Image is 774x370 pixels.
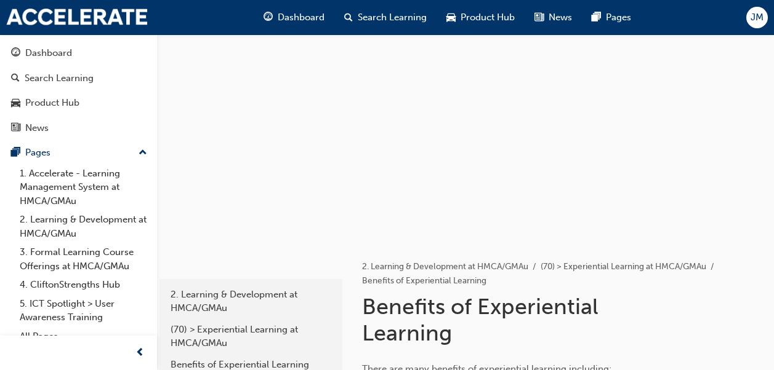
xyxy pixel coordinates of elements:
a: (70) > Experiential Learning at HMCA/GMAu [541,261,706,272]
button: DashboardSearch LearningProduct HubNews [5,39,152,141]
span: Dashboard [278,10,325,25]
li: Benefits of Experiential Learning [362,274,486,288]
div: 2. Learning & Development at HMCA/GMAu [171,288,331,315]
div: Dashboard [25,46,72,60]
span: Product Hub [461,10,515,25]
a: Dashboard [5,42,152,65]
div: News [25,121,49,135]
a: Product Hub [5,92,152,114]
div: Pages [25,146,50,160]
span: news-icon [534,10,544,25]
span: Search Learning [358,10,427,25]
span: up-icon [139,145,147,161]
span: car-icon [446,10,456,25]
button: JM [746,7,768,28]
a: 5. ICT Spotlight > User Awareness Training [15,294,152,327]
a: 3. Formal Learning Course Offerings at HMCA/GMAu [15,243,152,275]
a: 2. Learning & Development at HMCA/GMAu [164,284,337,319]
a: Search Learning [5,67,152,90]
a: news-iconNews [525,5,582,30]
div: Product Hub [25,96,79,110]
div: (70) > Experiential Learning at HMCA/GMAu [171,323,331,350]
span: News [549,10,572,25]
a: All Pages [15,327,152,346]
a: search-iconSearch Learning [334,5,437,30]
span: pages-icon [11,148,20,159]
span: guage-icon [264,10,273,25]
img: accelerate-hmca [6,9,148,26]
span: search-icon [11,73,20,84]
div: Search Learning [25,71,94,85]
h1: Benefits of Experiential Learning [362,293,680,347]
span: search-icon [344,10,353,25]
a: 2. Learning & Development at HMCA/GMAu [15,210,152,243]
span: prev-icon [135,345,145,361]
a: 4. CliftonStrengths Hub [15,275,152,294]
button: Pages [5,141,152,164]
a: guage-iconDashboard [254,5,334,30]
span: JM [751,10,764,25]
span: guage-icon [11,48,20,59]
span: Pages [606,10,631,25]
a: 2. Learning & Development at HMCA/GMAu [362,261,528,272]
a: pages-iconPages [582,5,641,30]
span: news-icon [11,123,20,134]
span: pages-icon [592,10,601,25]
a: car-iconProduct Hub [437,5,525,30]
a: (70) > Experiential Learning at HMCA/GMAu [164,319,337,354]
span: car-icon [11,98,20,109]
a: 1. Accelerate - Learning Management System at HMCA/GMAu [15,164,152,211]
a: News [5,117,152,140]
